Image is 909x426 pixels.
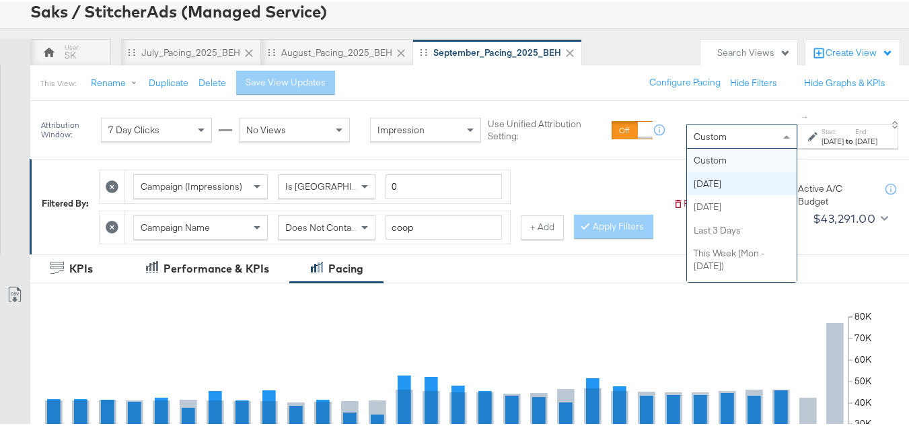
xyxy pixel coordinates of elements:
button: Configure Pacing [640,69,730,93]
button: Hide Graphs & KPIs [804,75,885,87]
div: [DATE] [855,134,877,145]
label: Use Unified Attribution Setting: [488,116,606,141]
div: Last 3 Days [687,217,797,240]
text: 60K [855,351,872,363]
button: Duplicate [149,75,188,87]
button: Delete [198,75,226,87]
button: $43,291.00 [807,206,891,227]
div: KPIs [69,259,93,275]
text: 80K [855,308,872,320]
button: Hide Filters [730,75,777,87]
div: [DATE] [822,134,844,145]
span: Is [GEOGRAPHIC_DATA] [285,178,388,190]
span: Campaign (Impressions) [141,178,242,190]
span: Impression [377,122,425,134]
span: Campaign Name [141,219,210,232]
div: Performance & KPIs [163,259,269,275]
label: End: [855,125,877,134]
span: Does Not Contain [285,219,359,232]
div: July_Pacing_2025_BEH [141,44,240,57]
div: [DATE] [687,170,797,194]
div: September_Pacing_2025_BEH [433,44,561,57]
div: This Week (Sun - [DATE]) [687,275,797,311]
button: + Add [521,213,564,238]
strong: to [844,134,855,144]
div: August_Pacing_2025_BEH [281,44,392,57]
button: Remove Filters [673,195,746,208]
span: Custom [694,129,727,141]
span: 7 Day Clicks [108,122,159,134]
text: 40K [855,394,872,406]
div: Attribution Window: [40,118,94,137]
div: [DATE] [687,193,797,217]
div: Search Views [717,44,791,57]
span: ↑ [799,113,811,118]
div: Pacing [328,259,363,275]
text: 70K [855,330,872,342]
div: Create View [826,44,893,58]
label: Start: [822,125,844,134]
div: Active A/C Budget [798,180,872,205]
text: 50K [855,373,872,385]
input: Enter a number [386,172,502,197]
div: Drag to reorder tab [128,46,135,54]
div: Drag to reorder tab [268,46,275,54]
div: This Week (Mon - [DATE]) [687,240,797,275]
div: Custom [687,147,797,170]
input: Enter a search term [386,213,502,238]
div: This View: [40,76,76,87]
button: Rename [81,69,151,94]
div: $43,291.00 [813,207,875,227]
span: No Views [246,122,286,134]
div: Drag to reorder tab [420,46,427,54]
div: SK [65,47,76,60]
div: Filtered By: [42,195,89,208]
